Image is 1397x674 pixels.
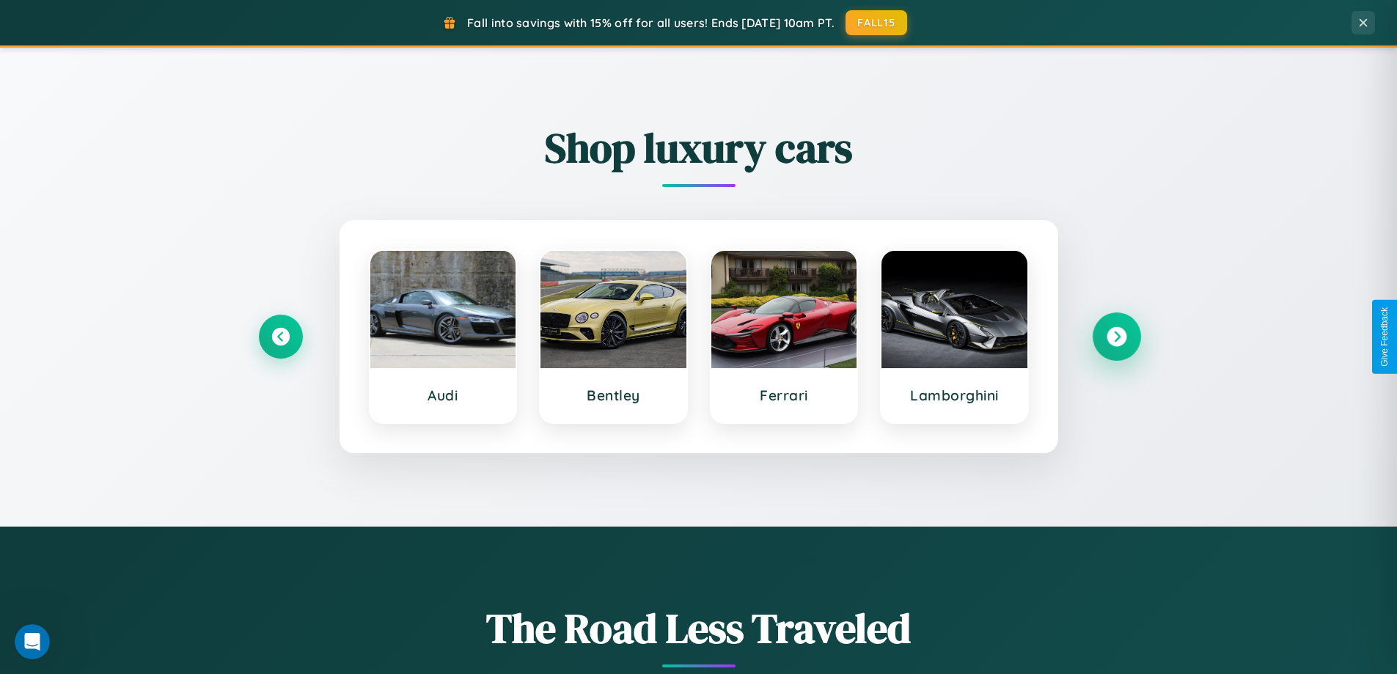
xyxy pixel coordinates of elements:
[385,387,502,404] h3: Audi
[846,10,907,35] button: FALL15
[1379,307,1390,367] div: Give Feedback
[259,120,1139,176] h2: Shop luxury cars
[467,15,835,30] span: Fall into savings with 15% off for all users! Ends [DATE] 10am PT.
[15,624,50,659] iframe: Intercom live chat
[259,600,1139,656] h1: The Road Less Traveled
[555,387,672,404] h3: Bentley
[726,387,843,404] h3: Ferrari
[896,387,1013,404] h3: Lamborghini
